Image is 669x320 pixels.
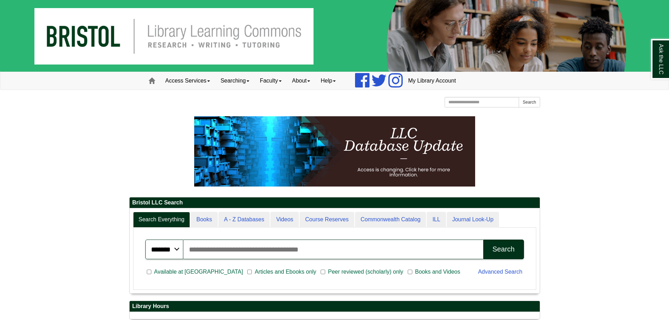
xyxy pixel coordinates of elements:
[519,97,540,107] button: Search
[151,268,246,276] span: Available at [GEOGRAPHIC_DATA]
[287,72,316,90] a: About
[194,116,475,187] img: HTML tutorial
[325,268,406,276] span: Peer reviewed (scholarly) only
[492,245,514,253] div: Search
[412,268,463,276] span: Books and Videos
[247,269,252,275] input: Articles and Ebooks only
[218,212,270,228] a: A - Z Databases
[427,212,446,228] a: ILL
[300,212,354,228] a: Course Reserves
[215,72,255,90] a: Searching
[130,301,540,312] h2: Library Hours
[147,269,151,275] input: Available at [GEOGRAPHIC_DATA]
[403,72,461,90] a: My Library Account
[255,72,287,90] a: Faculty
[133,212,190,228] a: Search Everything
[160,72,215,90] a: Access Services
[355,212,426,228] a: Commonwealth Catalog
[447,212,499,228] a: Journal Look-Up
[252,268,319,276] span: Articles and Ebooks only
[130,197,540,208] h2: Bristol LLC Search
[270,212,299,228] a: Videos
[191,212,217,228] a: Books
[483,240,524,259] button: Search
[315,72,341,90] a: Help
[408,269,412,275] input: Books and Videos
[321,269,325,275] input: Peer reviewed (scholarly) only
[478,269,522,275] a: Advanced Search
